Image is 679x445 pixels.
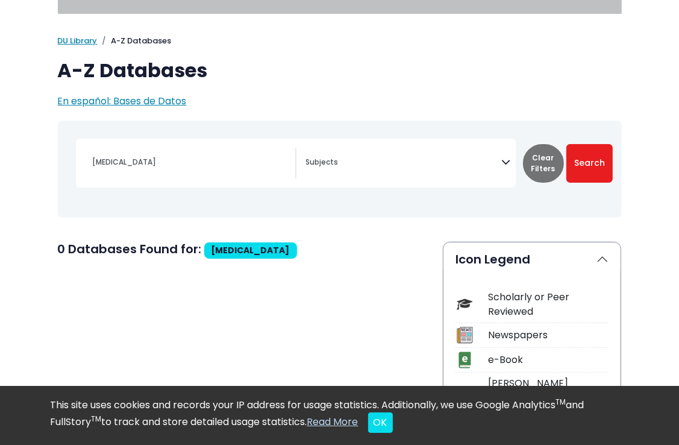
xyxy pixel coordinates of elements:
[58,94,187,108] a: En español: Bases de Datos
[58,121,622,218] nav: Search filters
[307,415,358,429] a: Read More
[368,412,393,433] button: Close
[566,144,613,183] button: Submit for Search Results
[457,352,473,368] img: Icon e-Book
[92,414,102,424] sup: TM
[488,290,609,319] div: Scholarly or Peer Reviewed
[523,144,564,183] button: Clear Filters
[86,154,295,171] input: Search database by title or keyword
[457,296,473,312] img: Icon Scholarly or Peer Reviewed
[211,244,290,256] span: [MEDICAL_DATA]
[488,376,609,420] div: [PERSON_NAME] ([US_STATE] electronic Library)
[58,241,202,257] span: 0 Databases Found for:
[457,327,473,343] img: Icon Newspapers
[58,35,622,47] nav: breadcrumb
[306,159,502,168] textarea: Search
[556,397,566,407] sup: TM
[443,242,621,276] button: Icon Legend
[488,328,609,342] div: Newspapers
[51,398,629,433] div: This site uses cookies and records your IP address for usage statistics. Additionally, we use Goo...
[58,59,622,82] h1: A-Z Databases
[58,35,98,46] a: DU Library
[488,353,609,367] div: e-Book
[98,35,172,47] li: A-Z Databases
